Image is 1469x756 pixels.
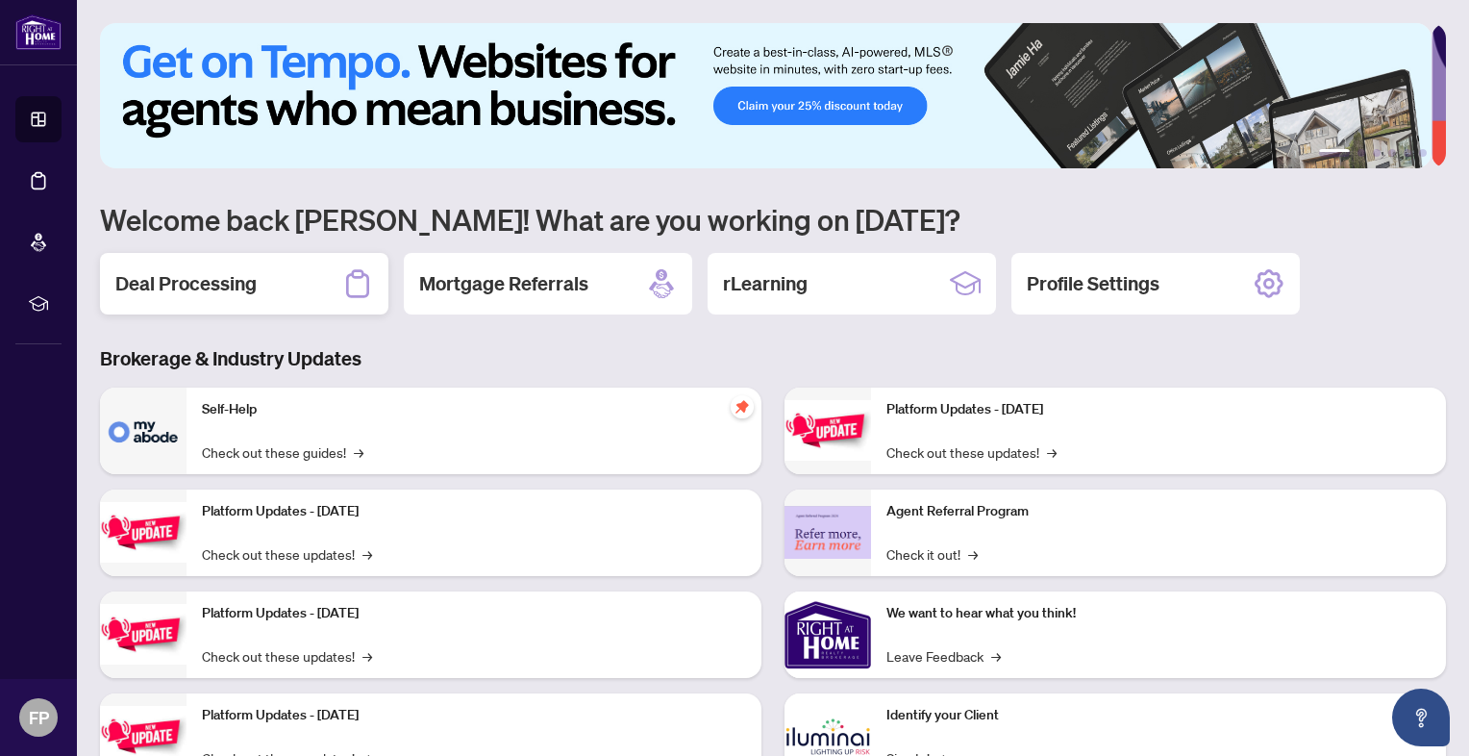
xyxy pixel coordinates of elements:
[202,399,746,420] p: Self-Help
[354,441,363,463] span: →
[1027,270,1159,297] h2: Profile Settings
[731,395,754,418] span: pushpin
[202,543,372,565] a: Check out these updates!→
[1373,149,1381,157] button: 3
[100,604,187,665] img: Platform Updates - July 21, 2025
[886,441,1057,463] a: Check out these updates!→
[202,603,746,624] p: Platform Updates - [DATE]
[784,400,871,461] img: Platform Updates - June 23, 2025
[886,645,1001,667] a: Leave Feedback→
[202,501,746,522] p: Platform Updates - [DATE]
[886,543,978,565] a: Check it out!→
[100,201,1446,238] h1: Welcome back [PERSON_NAME]! What are you working on [DATE]?
[1357,149,1365,157] button: 2
[886,603,1431,624] p: We want to hear what you think!
[1319,149,1350,157] button: 1
[784,592,871,678] img: We want to hear what you think!
[100,345,1446,372] h3: Brokerage & Industry Updates
[419,270,588,297] h2: Mortgage Referrals
[991,645,1001,667] span: →
[1392,689,1450,746] button: Open asap
[1404,149,1411,157] button: 5
[362,645,372,667] span: →
[1419,149,1427,157] button: 6
[100,23,1432,168] img: Slide 0
[784,506,871,559] img: Agent Referral Program
[886,705,1431,726] p: Identify your Client
[723,270,808,297] h2: rLearning
[100,502,187,563] img: Platform Updates - September 16, 2025
[202,441,363,463] a: Check out these guides!→
[886,399,1431,420] p: Platform Updates - [DATE]
[15,14,62,50] img: logo
[115,270,257,297] h2: Deal Processing
[362,543,372,565] span: →
[886,501,1431,522] p: Agent Referral Program
[202,705,746,726] p: Platform Updates - [DATE]
[202,645,372,667] a: Check out these updates!→
[968,543,978,565] span: →
[29,704,49,731] span: FP
[1388,149,1396,157] button: 4
[1047,441,1057,463] span: →
[100,388,187,474] img: Self-Help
